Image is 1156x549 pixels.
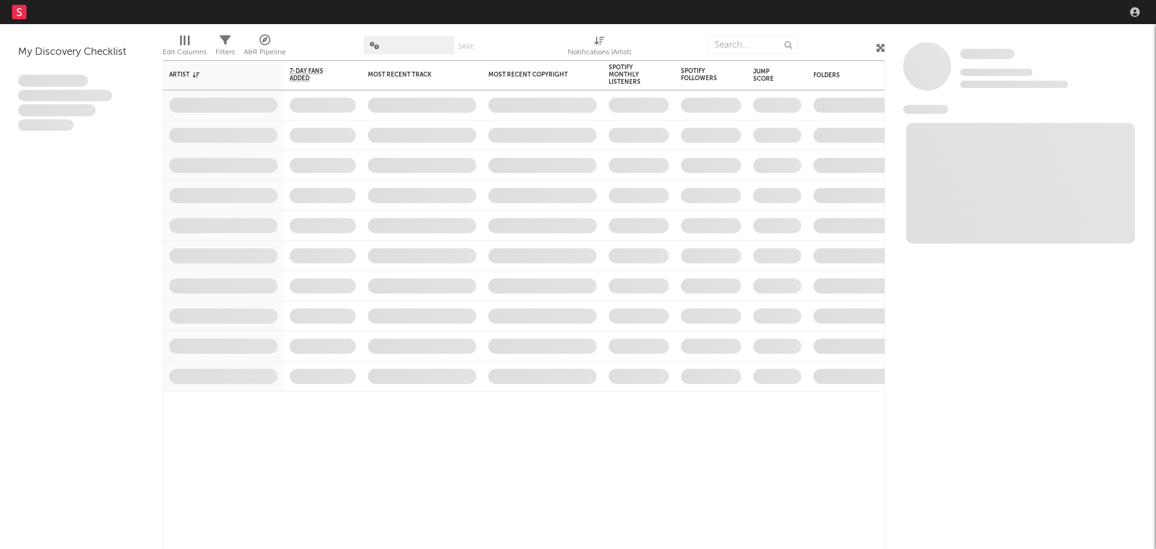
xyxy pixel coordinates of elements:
span: 0 fans last week [960,81,1068,88]
div: My Discovery Checklist [18,45,144,60]
div: Most Recent Track [368,71,458,78]
div: Folders [813,72,904,79]
div: A&R Pipeline [244,30,286,65]
input: Search... [708,36,798,54]
span: 7-Day Fans Added [290,67,338,82]
span: Some Artist [960,49,1015,59]
div: Most Recent Copyright [488,71,579,78]
span: Tracking Since: [DATE] [960,69,1033,76]
div: Notifications (Artist) [568,45,631,60]
span: Integer aliquet in purus et [18,90,112,102]
span: News Feed [903,105,948,114]
div: Spotify Followers [681,67,723,82]
span: Aliquam viverra [18,119,73,131]
div: Edit Columns [163,30,207,65]
div: Spotify Monthly Listeners [609,64,651,86]
button: Save [458,43,474,50]
div: Jump Score [753,68,783,83]
a: Some Artist [960,48,1015,60]
span: Praesent ac interdum [18,104,96,116]
div: A&R Pipeline [244,45,286,60]
span: Lorem ipsum dolor [18,75,88,87]
div: Edit Columns [163,45,207,60]
div: Filters [216,45,235,60]
div: Filters [216,30,235,65]
div: Notifications (Artist) [568,30,631,65]
div: Artist [169,71,259,78]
